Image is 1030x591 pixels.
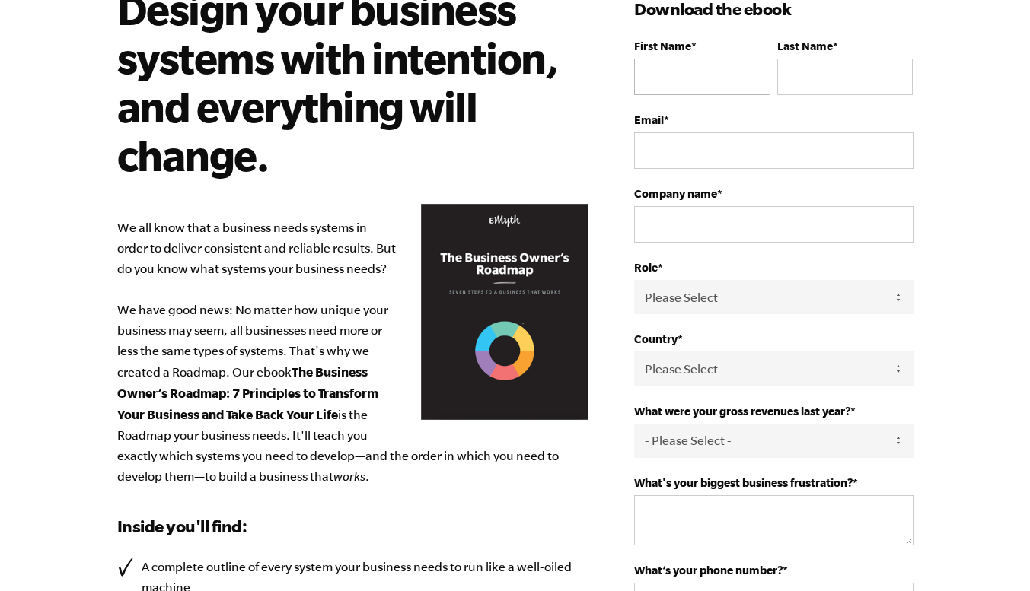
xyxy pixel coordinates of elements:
[117,364,378,421] b: The Business Owner’s Roadmap: 7 Principles to Transform Your Business and Take Back Your Life
[634,40,691,52] span: First Name
[634,113,664,126] span: Email
[634,187,717,200] span: Company name
[634,332,678,345] span: Country
[634,564,783,577] span: What’s your phone number?
[634,261,658,274] span: Role
[634,405,850,418] span: What were your gross revenues last year?
[333,469,365,483] em: works
[634,476,853,489] span: What's your biggest business frustration?
[117,218,589,487] p: We all know that a business needs systems in order to deliver consistent and reliable results. Bu...
[954,518,1030,591] iframe: Chat Widget
[777,40,833,52] span: Last Name
[421,204,588,421] img: Business Owners Roadmap Cover
[117,514,589,539] h3: Inside you'll find:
